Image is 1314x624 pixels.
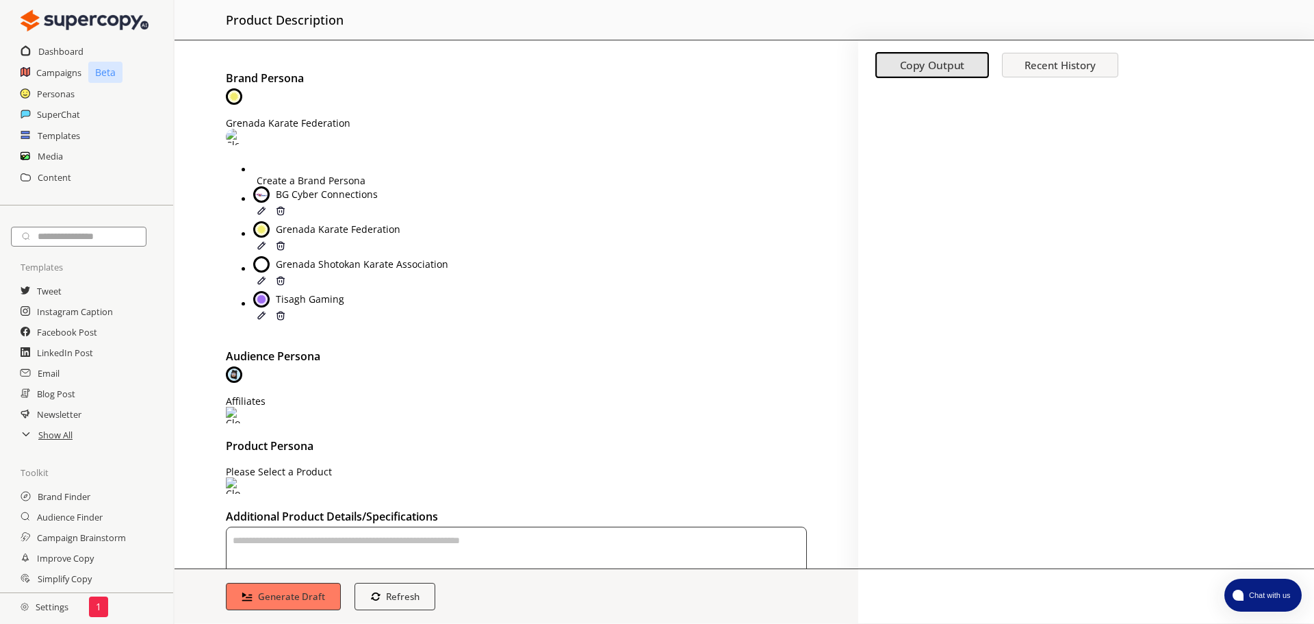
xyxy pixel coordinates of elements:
[226,396,807,407] div: Affiliates
[272,259,448,270] div: Grenada Shotokan Karate Association
[272,294,344,305] div: Tisagh Gaming
[38,569,92,589] a: Simplify Copy
[226,477,242,494] img: Close
[37,507,103,527] a: Audience Finder
[257,311,266,321] img: Close
[226,407,242,423] img: Close
[257,276,266,286] img: Close
[276,206,285,216] img: Close
[276,241,285,251] img: Close
[36,62,81,83] a: Campaigns
[226,527,807,603] textarea: textarea-textarea
[276,276,285,286] img: Close
[257,206,266,216] img: Close
[37,342,93,363] a: LinkedIn Post
[226,506,807,527] h2: Additional Product Details/Specifications
[272,224,400,235] div: Grenada Karate Federation
[37,301,113,322] a: Instagram Caption
[257,241,266,251] img: Close
[21,603,29,611] img: Close
[88,62,123,83] p: Beta
[37,84,75,104] a: Personas
[226,366,242,383] img: Close
[276,311,285,321] img: Close
[37,589,90,610] a: Expand Copy
[253,256,270,273] img: Close
[38,486,90,507] a: Brand Finder
[37,322,97,342] a: Facebook Post
[258,590,325,603] b: Generate Draft
[226,129,242,145] img: Close
[875,53,989,79] button: Copy Output
[386,590,420,603] b: Refresh
[226,7,344,33] h2: product description
[38,363,60,384] a: Email
[37,548,94,569] a: Improve Copy
[253,175,807,186] div: Create a Brand Persona
[226,346,807,366] h2: Audience Persona
[1025,58,1096,72] b: Recent History
[37,384,75,404] a: Blog Post
[253,221,270,238] img: Close
[226,118,807,129] div: Grenada Karate Federation
[37,104,80,125] a: SuperChat
[253,186,270,203] img: Close
[226,88,242,105] img: Close
[253,291,270,308] img: Close
[226,436,807,456] h2: Product Persona
[1224,579,1302,612] button: atlas-launcher
[37,404,81,425] a: Newsletter
[96,601,101,612] p: 1
[38,167,71,188] a: Content
[38,425,73,445] a: Show All
[38,41,83,62] a: Dashboard
[900,58,965,73] b: Copy Output
[38,146,63,166] a: Media
[1002,53,1118,77] button: Recent History
[38,125,80,146] a: Templates
[21,7,149,34] img: Close
[1244,590,1293,601] span: Chat with us
[355,583,436,610] button: Refresh
[226,68,807,88] h2: Brand Persona
[226,466,807,477] div: Please Select a Product
[272,189,378,200] div: BG Cyber Connections
[37,527,126,548] a: Campaign Brainstorm
[37,281,62,301] a: Tweet
[226,583,341,610] button: Generate Draft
